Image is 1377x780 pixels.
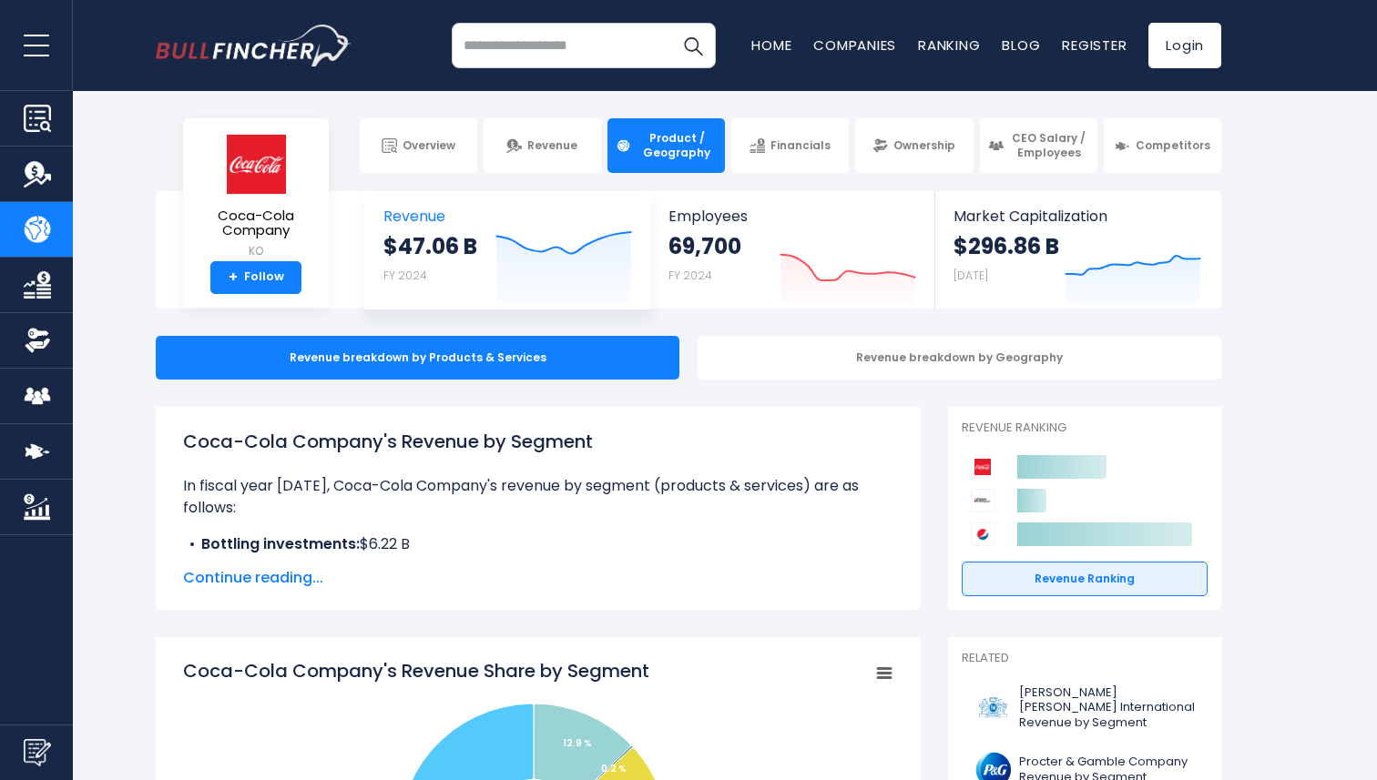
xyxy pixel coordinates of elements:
[360,118,477,173] a: Overview
[383,208,632,225] span: Revenue
[383,232,477,260] strong: $47.06 B
[1002,35,1040,55] a: Blog
[954,268,988,283] small: [DATE]
[383,268,427,283] small: FY 2024
[962,562,1208,596] a: Revenue Ranking
[1009,131,1089,159] span: CEO Salary / Employees
[980,118,1097,173] a: CEO Salary / Employees
[962,420,1208,436] p: Revenue Ranking
[962,651,1208,666] p: Related
[973,687,1014,728] img: PM logo
[563,736,592,750] tspan: 12.9 %
[183,475,893,519] p: In fiscal year [DATE], Coca-Cola Company's revenue by segment (products & services) are as follows:
[637,131,717,159] span: Product / Geography
[770,138,831,153] span: Financials
[601,762,627,775] tspan: 0.2 %
[607,118,725,173] a: Product / Geography
[484,118,601,173] a: Revenue
[751,35,791,55] a: Home
[668,208,915,225] span: Employees
[201,533,360,554] b: Bottling investments:
[971,455,994,479] img: Coca-Cola Company competitors logo
[935,191,1219,309] a: Market Capitalization $296.86 B [DATE]
[813,35,896,55] a: Companies
[527,138,577,153] span: Revenue
[156,25,352,66] img: bullfincher logo
[971,489,994,512] img: Keurig Dr Pepper competitors logo
[197,133,315,261] a: Coca-Cola Company KO
[971,522,994,546] img: PepsiCo competitors logo
[198,208,314,238] span: Coca-Cola Company
[1148,23,1221,68] a: Login
[403,138,455,153] span: Overview
[731,118,849,173] a: Financials
[670,23,716,68] button: Search
[210,261,301,294] a: +Follow
[183,428,893,455] h1: Coca-Cola Company's Revenue by Segment
[183,533,893,555] li: $6.22 B
[198,243,314,259] small: KO
[918,35,980,55] a: Ranking
[229,269,238,286] strong: +
[954,232,1059,260] strong: $296.86 B
[183,658,649,684] tspan: Coca-Cola Company's Revenue Share by Segment
[1104,118,1221,173] a: Competitors
[893,138,955,153] span: Ownership
[962,681,1208,736] a: [PERSON_NAME] [PERSON_NAME] International Revenue by Segment
[156,25,352,66] a: Go to homepage
[954,208,1201,225] span: Market Capitalization
[1062,35,1127,55] a: Register
[1136,138,1210,153] span: Competitors
[698,336,1221,380] div: Revenue breakdown by Geography
[650,191,933,309] a: Employees 69,700 FY 2024
[183,567,893,589] span: Continue reading...
[668,232,741,260] strong: 69,700
[855,118,973,173] a: Ownership
[365,191,650,309] a: Revenue $47.06 B FY 2024
[156,336,679,380] div: Revenue breakdown by Products & Services
[24,327,51,354] img: Ownership
[1019,685,1197,732] span: [PERSON_NAME] [PERSON_NAME] International Revenue by Segment
[668,268,712,283] small: FY 2024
